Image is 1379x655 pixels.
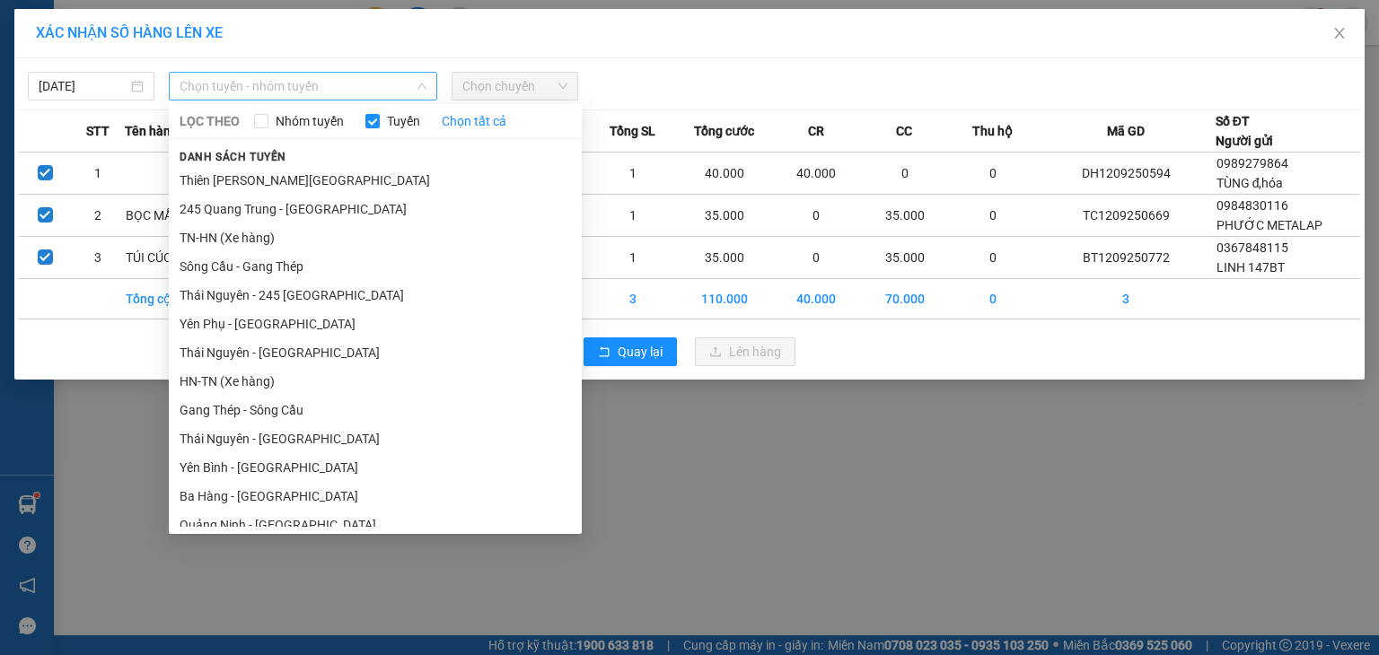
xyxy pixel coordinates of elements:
[695,337,795,366] button: uploadLên hàng
[169,511,582,539] li: Quảng Ninh - [GEOGRAPHIC_DATA]
[180,73,426,100] span: Chọn tuyến - nhóm tuyến
[584,337,677,366] button: rollbackQuay lại
[1314,9,1365,59] button: Close
[694,121,754,141] span: Tổng cước
[169,453,582,482] li: Yên Bình - [GEOGRAPHIC_DATA]
[169,281,582,310] li: Thái Nguyên - 245 [GEOGRAPHIC_DATA]
[1217,198,1288,213] span: 0984830116
[589,195,677,237] td: 1
[772,237,860,279] td: 0
[72,237,125,279] td: 3
[972,121,1013,141] span: Thu hộ
[589,237,677,279] td: 1
[268,111,351,131] span: Nhóm tuyến
[861,237,949,279] td: 35.000
[772,279,860,319] td: 40.000
[618,342,663,362] span: Quay lại
[772,153,860,195] td: 40.000
[1217,240,1288,255] span: 0367848115
[169,424,582,453] li: Thái Nguyên - [GEOGRAPHIC_DATA]
[125,195,213,237] td: BỌC MẪU XN
[1037,195,1216,237] td: TC1209250669
[36,24,223,41] span: XÁC NHẬN SỐ HÀNG LÊN XE
[169,482,582,511] li: Ba Hàng - [GEOGRAPHIC_DATA]
[86,121,110,141] span: STT
[610,121,655,141] span: Tổng SL
[462,73,567,100] span: Chọn chuyến
[169,149,297,165] span: Danh sách tuyến
[677,279,772,319] td: 110.000
[169,367,582,396] li: HN-TN (Xe hàng)
[1332,26,1347,40] span: close
[808,121,824,141] span: CR
[417,81,427,92] span: down
[896,121,912,141] span: CC
[1217,176,1284,190] span: TÙNG đ,hóa
[949,237,1037,279] td: 0
[1107,121,1145,141] span: Mã GD
[949,279,1037,319] td: 0
[169,338,582,367] li: Thái Nguyên - [GEOGRAPHIC_DATA]
[169,252,582,281] li: Sông Cầu - Gang Thép
[1037,153,1216,195] td: DH1209250594
[861,153,949,195] td: 0
[598,345,610,360] span: rollback
[169,396,582,424] li: Gang Thép - Sông Cầu
[1217,156,1288,170] span: 0989279864
[1216,111,1273,151] div: Số ĐT Người gửi
[677,195,772,237] td: 35.000
[861,279,949,319] td: 70.000
[949,195,1037,237] td: 0
[442,111,506,131] a: Chọn tất cả
[72,153,125,195] td: 1
[380,111,427,131] span: Tuyến
[180,111,240,131] span: LỌC THEO
[169,223,582,252] li: TN-HN (Xe hàng)
[72,195,125,237] td: 2
[949,153,1037,195] td: 0
[861,195,949,237] td: 35.000
[1037,279,1216,319] td: 3
[39,76,127,96] input: 12/09/2025
[589,279,677,319] td: 3
[169,310,582,338] li: Yên Phụ - [GEOGRAPHIC_DATA]
[1217,260,1285,275] span: LINH 147BT
[1217,218,1322,232] span: PHƯỚC METALAP
[125,237,213,279] td: TÚI CÚC
[677,153,772,195] td: 40.000
[169,195,582,223] li: 245 Quang Trung - [GEOGRAPHIC_DATA]
[169,166,582,195] li: Thiên [PERSON_NAME][GEOGRAPHIC_DATA]
[125,279,213,319] td: Tổng cộng
[1037,237,1216,279] td: BT1209250772
[125,121,178,141] span: Tên hàng
[677,237,772,279] td: 35.000
[772,195,860,237] td: 0
[589,153,677,195] td: 1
